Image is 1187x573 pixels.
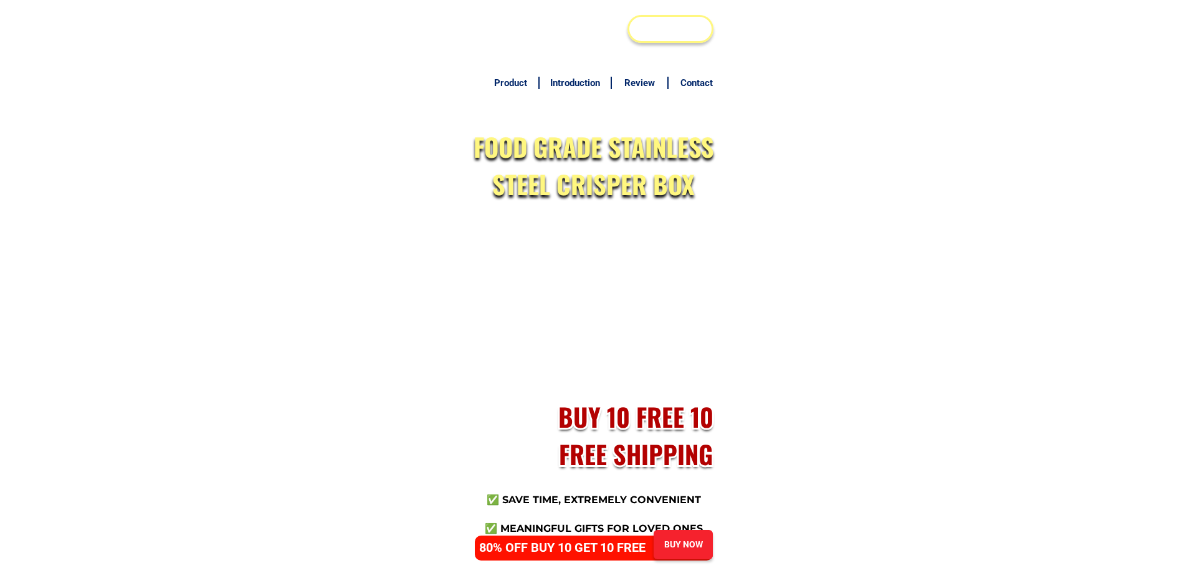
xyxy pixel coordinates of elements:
h6: Contact [675,76,718,90]
h3: ✅ Meaningful gifts for loved ones [479,521,709,536]
h3: ✅ Save time, Extremely convenient [479,493,709,508]
h2: FOOD GRADE STAINLESS STEEL CRISPER BOX [467,128,720,203]
h2: BUY 10 FREE 10 FREE SHIPPING [546,398,726,473]
h6: Introduction [546,76,604,90]
h6: Review [619,76,661,90]
h3: JAPAN TECHNOLOGY ジャパンテクノロジー [475,6,631,51]
div: BUY NOW [629,19,712,39]
div: BUY NOW [653,538,713,551]
h6: Product [489,76,532,90]
h4: 80% OFF BUY 10 GET 10 FREE [479,538,659,557]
